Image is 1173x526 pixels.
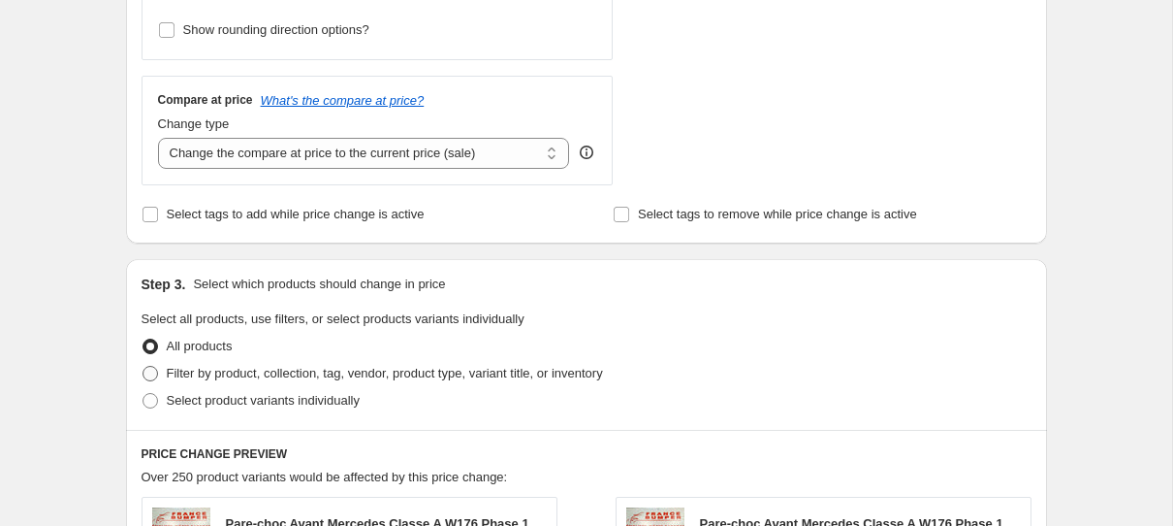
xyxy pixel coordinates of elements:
h3: Compare at price [158,92,253,108]
span: Select product variants individually [167,393,360,408]
div: help [577,143,596,162]
span: Change type [158,116,230,131]
span: All products [167,339,233,353]
span: Show rounding direction options? [183,22,369,37]
p: Select which products should change in price [193,275,445,294]
h2: Step 3. [142,275,186,294]
span: Over 250 product variants would be affected by this price change: [142,470,508,484]
span: Filter by product, collection, tag, vendor, product type, variant title, or inventory [167,366,603,380]
span: Select tags to remove while price change is active [638,207,917,221]
h6: PRICE CHANGE PREVIEW [142,446,1031,462]
button: What's the compare at price? [261,93,425,108]
span: Select all products, use filters, or select products variants individually [142,312,524,326]
span: Select tags to add while price change is active [167,207,425,221]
